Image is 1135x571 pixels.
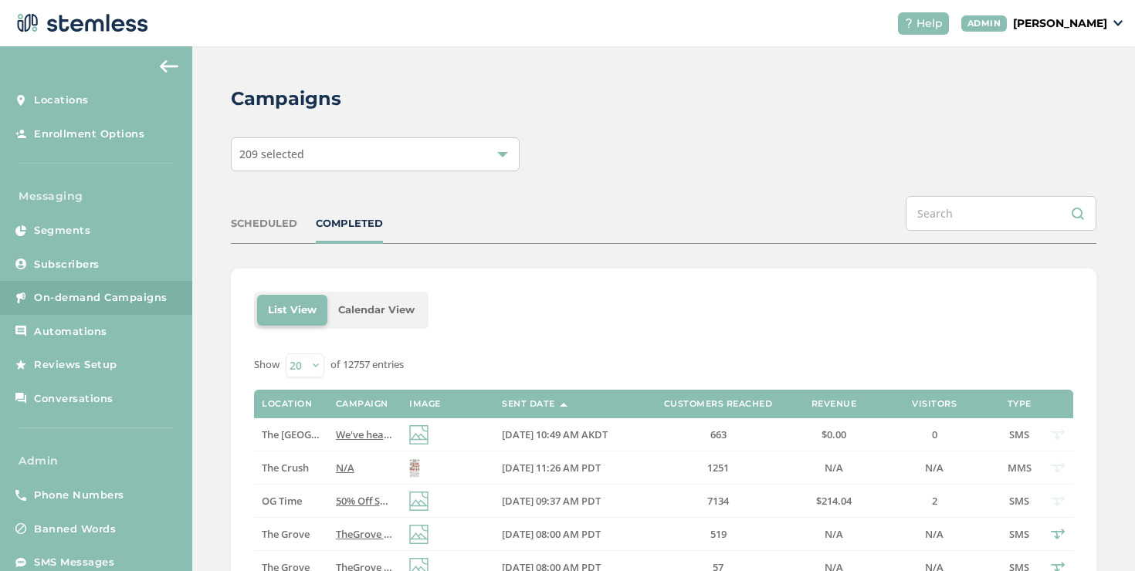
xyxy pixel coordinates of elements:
[34,223,90,238] span: Segments
[12,8,148,39] img: logo-dark-0685b13c.svg
[34,127,144,142] span: Enrollment Options
[316,216,383,231] div: COMPLETED
[1013,15,1107,32] p: [PERSON_NAME]
[231,216,297,231] div: SCHEDULED
[34,257,100,272] span: Subscribers
[34,391,113,407] span: Conversations
[231,85,341,113] h2: Campaigns
[961,15,1008,32] div: ADMIN
[1113,20,1123,26] img: icon_down-arrow-small-66adaf34.svg
[34,357,117,373] span: Reviews Setup
[1058,497,1135,571] iframe: Chat Widget
[239,147,304,161] span: 209 selected
[34,522,116,537] span: Banned Words
[34,555,114,570] span: SMS Messages
[34,93,89,108] span: Locations
[906,196,1096,231] input: Search
[34,488,124,503] span: Phone Numbers
[34,290,168,306] span: On-demand Campaigns
[916,15,943,32] span: Help
[34,324,107,340] span: Automations
[904,19,913,28] img: icon-help-white-03924b79.svg
[160,60,178,73] img: icon-arrow-back-accent-c549486e.svg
